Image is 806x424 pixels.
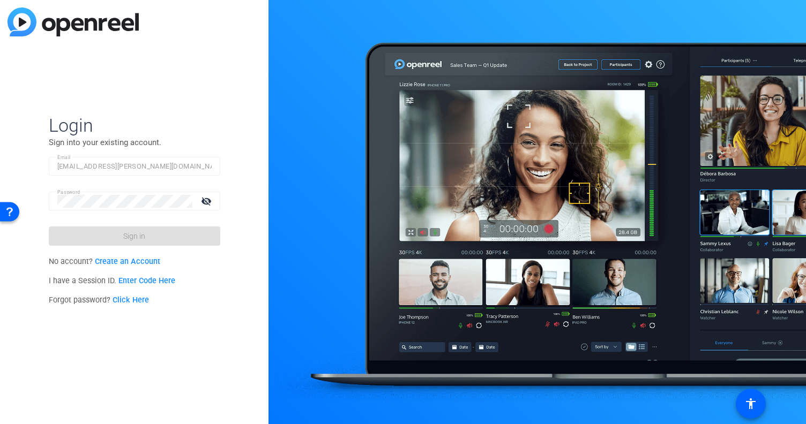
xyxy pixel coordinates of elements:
[118,276,175,285] a: Enter Code Here
[113,296,149,305] a: Click Here
[95,257,160,266] a: Create an Account
[57,154,71,160] mat-label: Email
[49,276,176,285] span: I have a Session ID.
[49,257,161,266] span: No account?
[49,296,150,305] span: Forgot password?
[49,114,220,137] span: Login
[744,397,757,410] mat-icon: accessibility
[195,193,220,209] mat-icon: visibility_off
[8,7,139,36] img: blue-gradient.svg
[57,189,80,195] mat-label: Password
[57,160,212,173] input: Enter Email Address
[49,137,220,148] p: Sign into your existing account.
